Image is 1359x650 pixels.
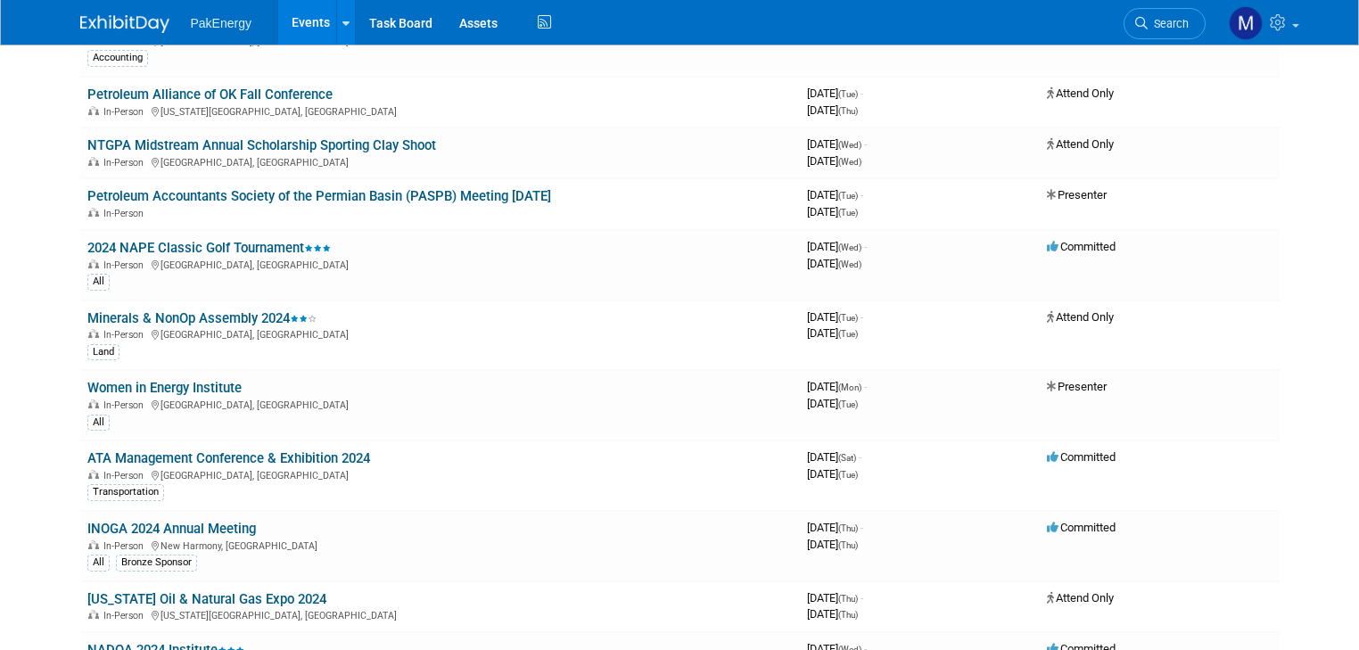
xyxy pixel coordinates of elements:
span: Attend Only [1047,86,1114,100]
a: INOGA 2024 Annual Meeting [87,521,256,537]
span: (Tue) [838,191,858,201]
span: Attend Only [1047,591,1114,605]
div: [US_STATE][GEOGRAPHIC_DATA], [GEOGRAPHIC_DATA] [87,607,793,621]
span: [DATE] [807,326,858,340]
div: Bronze Sponsor [116,555,197,571]
img: In-Person Event [88,540,99,549]
span: Attend Only [1047,137,1114,151]
span: [DATE] [807,310,863,324]
img: In-Person Event [88,329,99,338]
span: Presenter [1047,188,1107,202]
span: [DATE] [807,188,863,202]
span: [DATE] [807,380,867,393]
span: (Mon) [838,383,861,392]
div: [GEOGRAPHIC_DATA], [GEOGRAPHIC_DATA] [87,154,793,169]
span: [DATE] [807,103,858,117]
img: In-Person Event [88,470,99,479]
div: All [87,274,110,290]
div: Transportation [87,484,164,500]
span: In-Person [103,540,149,552]
span: In-Person [103,470,149,481]
span: [DATE] [807,86,863,100]
span: [DATE] [807,591,863,605]
span: [DATE] [807,607,858,621]
img: In-Person Event [88,610,99,619]
img: In-Person Event [88,399,99,408]
div: [US_STATE][GEOGRAPHIC_DATA], [GEOGRAPHIC_DATA] [87,103,793,118]
span: In-Person [103,157,149,169]
a: Petroleum Alliance of OK Fall Conference [87,86,333,103]
a: 2024 NAPE Classic Golf Tournament [87,240,331,256]
span: In-Person [103,399,149,411]
span: (Thu) [838,594,858,604]
span: (Tue) [838,89,858,99]
img: In-Person Event [88,208,99,217]
div: All [87,415,110,431]
span: (Thu) [838,106,858,116]
img: ExhibitDay [80,15,169,33]
span: [DATE] [807,257,861,270]
div: [GEOGRAPHIC_DATA], [GEOGRAPHIC_DATA] [87,397,793,411]
span: In-Person [103,106,149,118]
span: [DATE] [807,467,858,481]
span: In-Person [103,259,149,271]
img: Mary Walker [1229,6,1263,40]
span: Committed [1047,240,1116,253]
span: PakEnergy [191,16,251,30]
img: In-Person Event [88,106,99,115]
span: (Wed) [838,157,861,167]
span: - [864,137,867,151]
span: Search [1148,17,1189,30]
span: Attend Only [1047,310,1114,324]
span: - [859,450,861,464]
span: (Tue) [838,399,858,409]
span: (Sat) [838,453,856,463]
span: In-Person [103,329,149,341]
a: NTGPA Midstream Annual Scholarship Sporting Clay Shoot [87,137,436,153]
a: Search [1124,8,1206,39]
span: - [864,240,867,253]
div: Accounting [87,50,148,66]
span: [DATE] [807,240,867,253]
span: (Tue) [838,329,858,339]
span: [DATE] [807,450,861,464]
a: Petroleum Accountants Society of the Permian Basin (PASPB) Meeting [DATE] [87,188,551,204]
span: Committed [1047,521,1116,534]
img: In-Person Event [88,157,99,166]
span: [DATE] [807,154,861,168]
span: - [861,521,863,534]
span: - [861,188,863,202]
span: - [861,86,863,100]
span: (Wed) [838,140,861,150]
div: [GEOGRAPHIC_DATA], [GEOGRAPHIC_DATA] [87,326,793,341]
span: [DATE] [807,397,858,410]
a: ATA Management Conference & Exhibition 2024 [87,450,370,466]
span: In-Person [103,208,149,219]
span: (Tue) [838,470,858,480]
div: Land [87,344,119,360]
span: - [861,591,863,605]
span: [DATE] [807,137,867,151]
div: [GEOGRAPHIC_DATA], [GEOGRAPHIC_DATA] [87,257,793,271]
span: (Thu) [838,540,858,550]
span: (Tue) [838,208,858,218]
span: [DATE] [807,521,863,534]
span: (Tue) [838,313,858,323]
span: (Thu) [838,610,858,620]
span: (Wed) [838,259,861,269]
span: (Thu) [838,523,858,533]
span: Committed [1047,450,1116,464]
div: [GEOGRAPHIC_DATA], [GEOGRAPHIC_DATA] [87,467,793,481]
span: In-Person [103,610,149,621]
img: In-Person Event [88,259,99,268]
span: [DATE] [807,205,858,218]
span: Presenter [1047,380,1107,393]
a: [US_STATE] Oil & Natural Gas Expo 2024 [87,591,326,607]
div: All [87,555,110,571]
a: Women in Energy Institute [87,380,242,396]
span: - [864,380,867,393]
span: (Wed) [838,243,861,252]
span: [DATE] [807,33,858,46]
span: - [861,310,863,324]
div: New Harmony, [GEOGRAPHIC_DATA] [87,538,793,552]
